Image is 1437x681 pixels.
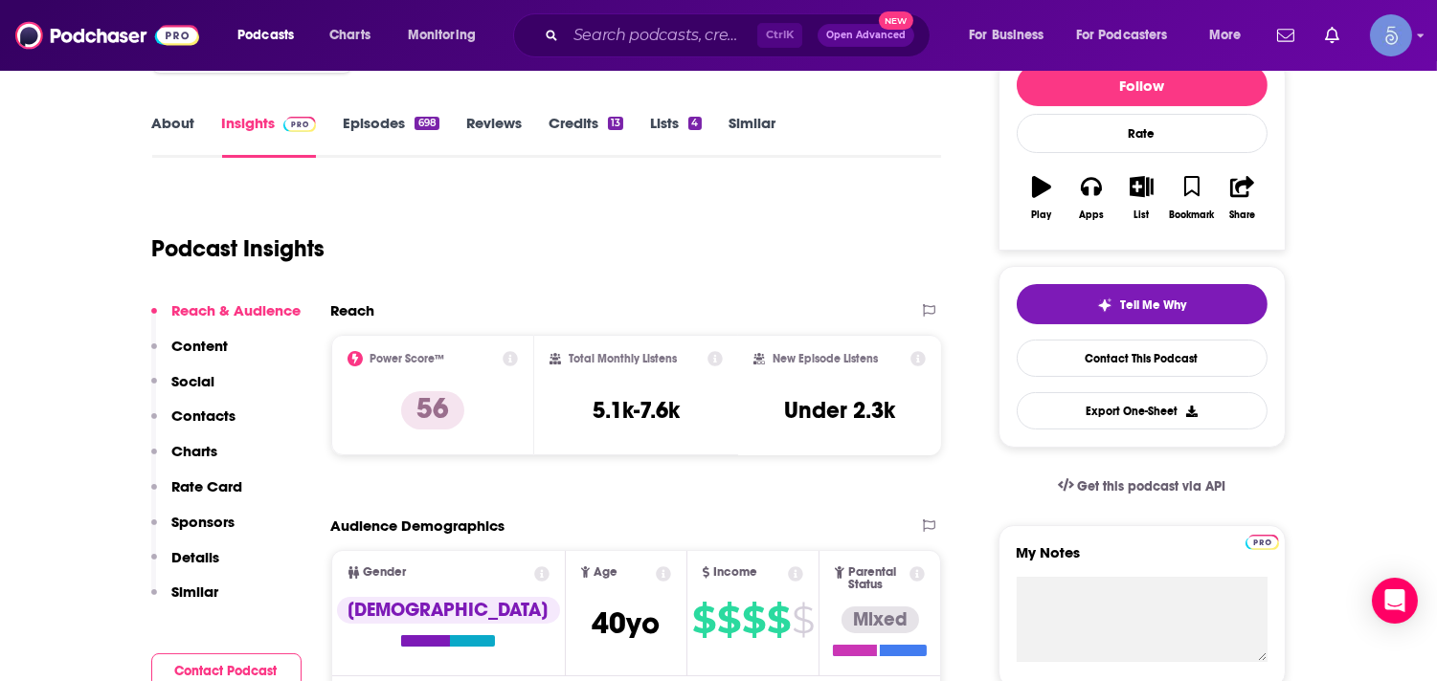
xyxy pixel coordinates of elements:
span: Ctrl K [757,23,802,48]
span: Parental Status [848,566,907,591]
a: Charts [317,20,382,51]
span: Income [713,566,757,579]
a: Lists4 [650,114,701,158]
a: Similar [729,114,775,158]
div: [DEMOGRAPHIC_DATA] [337,597,560,624]
button: Export One-Sheet [1017,392,1268,429]
p: 56 [401,391,464,429]
button: Social [151,372,215,407]
div: Share [1229,209,1255,221]
a: Reviews [466,114,522,158]
div: List [1134,209,1150,221]
button: Sponsors [151,513,236,548]
button: Open AdvancedNew [818,24,914,47]
a: Credits13 [549,114,623,158]
h1: Podcast Insights [152,234,326,263]
span: Monitoring [408,22,476,49]
a: Pro website [1246,532,1279,550]
button: List [1116,164,1166,232]
p: Content [172,337,229,355]
p: Reach & Audience [172,301,302,319]
p: Charts [172,442,218,460]
a: InsightsPodchaser Pro [222,114,317,158]
div: Bookmark [1169,209,1214,221]
img: Podchaser - Follow, Share and Rate Podcasts [15,17,199,54]
span: Open Advanced [826,31,906,40]
span: 40 yo [592,604,660,642]
span: $ [692,604,715,635]
img: Podchaser Pro [283,117,317,132]
p: Rate Card [172,477,243,495]
input: Search podcasts, credits, & more... [566,20,757,51]
h2: Total Monthly Listens [569,352,677,365]
p: Details [172,548,220,566]
span: For Business [969,22,1044,49]
div: 13 [608,117,623,130]
h2: New Episode Listens [773,352,878,365]
button: Bookmark [1167,164,1217,232]
button: Apps [1067,164,1116,232]
div: Mixed [842,606,919,633]
span: Get this podcast via API [1077,478,1225,494]
div: 4 [688,117,701,130]
button: Similar [151,582,219,618]
button: Play [1017,164,1067,232]
button: Charts [151,442,218,477]
span: $ [717,604,740,635]
span: Tell Me Why [1120,297,1186,313]
div: Rate [1017,114,1268,153]
span: $ [742,604,765,635]
h2: Audience Demographics [331,516,505,535]
p: Contacts [172,406,236,425]
span: Logged in as Spiral5-G1 [1370,14,1412,56]
div: Search podcasts, credits, & more... [531,13,949,57]
span: Charts [329,22,370,49]
div: Apps [1079,209,1104,221]
a: Show notifications dropdown [1269,19,1302,52]
button: Rate Card [151,477,243,513]
button: Share [1217,164,1267,232]
p: Social [172,372,215,390]
a: Episodes698 [343,114,438,158]
span: New [879,11,913,30]
span: $ [767,604,790,635]
button: Show profile menu [1370,14,1412,56]
p: Sponsors [172,513,236,531]
button: Content [151,337,229,372]
div: 698 [415,117,438,130]
p: Similar [172,582,219,601]
a: Show notifications dropdown [1317,19,1347,52]
img: Podchaser Pro [1246,535,1279,550]
button: open menu [1196,20,1266,51]
span: Podcasts [237,22,294,49]
div: Open Intercom Messenger [1372,578,1418,624]
h3: 5.1k-7.6k [593,396,680,425]
button: Reach & Audience [151,301,302,337]
button: Details [151,548,220,583]
button: open menu [394,20,501,51]
button: open menu [955,20,1068,51]
button: tell me why sparkleTell Me Why [1017,284,1268,324]
span: Gender [364,566,407,579]
span: $ [792,604,814,635]
h3: Under 2.3k [784,396,895,425]
a: Contact This Podcast [1017,340,1268,377]
button: open menu [1064,20,1196,51]
a: Get this podcast via API [1043,463,1242,510]
label: My Notes [1017,543,1268,577]
span: Age [594,566,617,579]
img: tell me why sparkle [1097,297,1112,313]
div: Play [1031,209,1051,221]
button: Follow [1017,64,1268,106]
img: User Profile [1370,14,1412,56]
a: About [152,114,195,158]
h2: Power Score™ [370,352,445,365]
button: Contacts [151,406,236,442]
h2: Reach [331,301,375,319]
span: For Podcasters [1076,22,1168,49]
span: More [1209,22,1242,49]
button: open menu [224,20,319,51]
